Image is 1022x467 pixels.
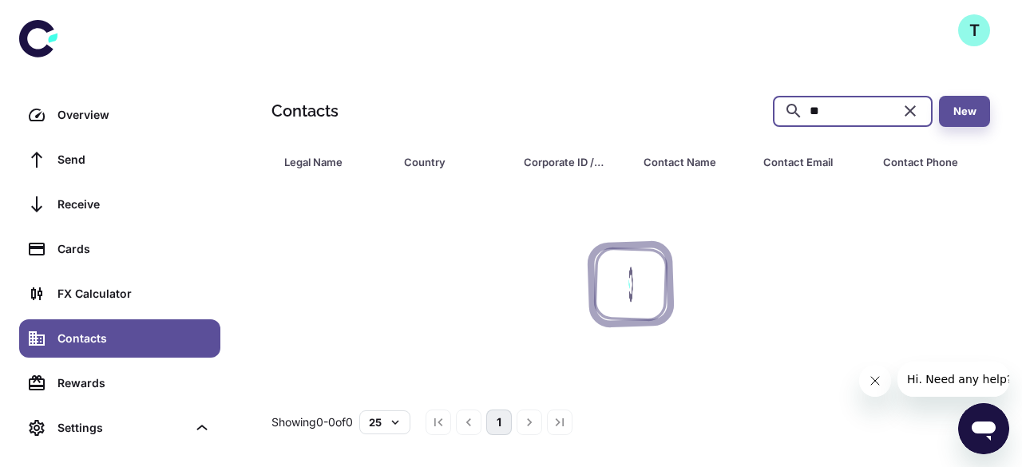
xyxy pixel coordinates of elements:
[57,151,211,168] div: Send
[486,410,512,435] button: page 1
[359,410,410,434] button: 25
[404,151,484,173] div: Country
[883,151,963,173] div: Contact Phone
[644,151,723,173] div: Contact Name
[57,374,211,392] div: Rewards
[271,99,339,123] h1: Contacts
[524,151,604,173] div: Corporate ID / VAT
[19,275,220,313] a: FX Calculator
[883,151,984,173] span: Contact Phone
[958,403,1009,454] iframe: Button to launch messaging window
[19,140,220,179] a: Send
[897,362,1009,397] iframe: Message from company
[271,414,353,431] p: Showing 0-0 of 0
[19,96,220,134] a: Overview
[939,96,990,127] button: New
[57,106,211,124] div: Overview
[19,364,220,402] a: Rewards
[763,151,843,173] div: Contact Email
[57,285,211,303] div: FX Calculator
[57,196,211,213] div: Receive
[19,319,220,358] a: Contacts
[859,365,891,397] iframe: Close message
[763,151,864,173] span: Contact Email
[57,240,211,258] div: Cards
[958,14,990,46] button: T
[57,419,187,437] div: Settings
[57,330,211,347] div: Contacts
[284,151,364,173] div: Legal Name
[10,11,115,24] span: Hi. Need any help?
[644,151,744,173] span: Contact Name
[19,230,220,268] a: Cards
[524,151,624,173] span: Corporate ID / VAT
[284,151,385,173] span: Legal Name
[423,410,575,435] nav: pagination navigation
[19,409,220,447] div: Settings
[19,185,220,224] a: Receive
[404,151,505,173] span: Country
